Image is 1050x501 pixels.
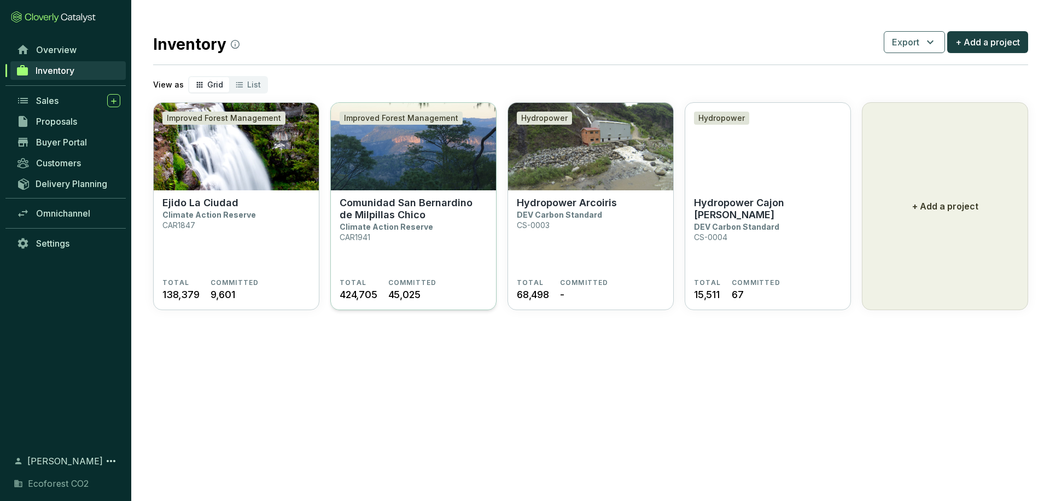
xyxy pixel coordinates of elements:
[188,76,268,94] div: segmented control
[11,234,126,253] a: Settings
[694,112,749,125] div: Hydropower
[36,116,77,127] span: Proposals
[36,65,74,76] span: Inventory
[340,232,370,242] p: CAR1941
[340,112,463,125] div: Improved Forest Management
[884,31,945,53] button: Export
[36,158,81,168] span: Customers
[330,102,497,310] a: Comunidad San Bernardino de Milpillas ChicoImproved Forest ManagementComunidad San Bernardino de ...
[955,36,1020,49] span: + Add a project
[153,79,184,90] p: View as
[388,278,437,287] span: COMMITTED
[211,287,235,302] span: 9,601
[694,197,842,221] p: Hydropower Cajon [PERSON_NAME]
[694,232,727,242] p: CS-0004
[694,287,720,302] span: 15,511
[162,197,238,209] p: Ejido La Ciudad
[28,477,89,490] span: Ecoforest CO2
[11,133,126,152] a: Buyer Portal
[947,31,1028,53] button: + Add a project
[560,278,609,287] span: COMMITTED
[685,102,851,310] a: Hydropower Cajon de PeñaHydropowerHydropower Cajon [PERSON_NAME]DEV Carbon StandardCS-0004TOTAL15...
[153,102,319,310] a: Ejido La CiudadImproved Forest ManagementEjido La CiudadClimate Action ReserveCAR1847TOTAL138,379...
[340,287,377,302] span: 424,705
[10,61,126,80] a: Inventory
[11,91,126,110] a: Sales
[36,44,77,55] span: Overview
[517,287,549,302] span: 68,498
[507,102,674,310] a: Hydropower ArcoirisHydropowerHydropower ArcoirisDEV Carbon StandardCS-0003TOTAL68,498COMMITTED-
[211,278,259,287] span: COMMITTED
[154,103,319,190] img: Ejido La Ciudad
[892,36,919,49] span: Export
[162,210,256,219] p: Climate Action Reserve
[11,204,126,223] a: Omnichannel
[36,238,69,249] span: Settings
[517,112,572,125] div: Hydropower
[517,278,544,287] span: TOTAL
[508,103,673,190] img: Hydropower Arcoiris
[162,220,195,230] p: CAR1847
[331,103,496,190] img: Comunidad San Bernardino de Milpillas Chico
[560,287,564,302] span: -
[162,287,200,302] span: 138,379
[162,278,189,287] span: TOTAL
[247,80,261,89] span: List
[36,178,107,189] span: Delivery Planning
[340,278,366,287] span: TOTAL
[153,33,240,56] h2: Inventory
[685,103,850,190] img: Hydropower Cajon de Peña
[36,208,90,219] span: Omnichannel
[517,220,550,230] p: CS-0003
[11,154,126,172] a: Customers
[11,40,126,59] a: Overview
[207,80,223,89] span: Grid
[11,174,126,193] a: Delivery Planning
[517,210,602,219] p: DEV Carbon Standard
[36,95,59,106] span: Sales
[36,137,87,148] span: Buyer Portal
[340,222,433,231] p: Climate Action Reserve
[732,287,744,302] span: 67
[732,278,780,287] span: COMMITTED
[27,455,103,468] span: [PERSON_NAME]
[912,200,978,213] p: + Add a project
[388,287,421,302] span: 45,025
[694,278,721,287] span: TOTAL
[694,222,779,231] p: DEV Carbon Standard
[862,102,1028,310] button: + Add a project
[517,197,617,209] p: Hydropower Arcoiris
[11,112,126,131] a: Proposals
[340,197,487,221] p: Comunidad San Bernardino de Milpillas Chico
[162,112,285,125] div: Improved Forest Management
